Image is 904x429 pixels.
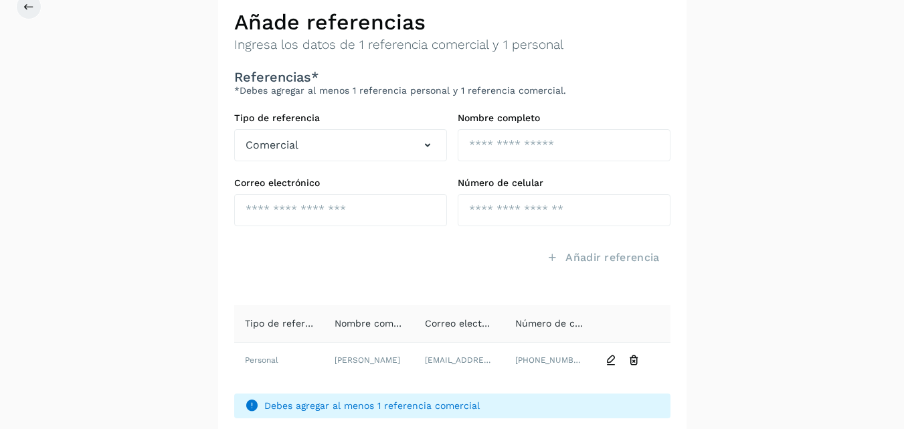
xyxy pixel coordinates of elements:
button: Añadir referencia [536,242,670,273]
span: Añadir referencia [565,250,659,265]
span: Personal [245,355,278,365]
span: Número de celular [515,318,601,329]
h3: Referencias* [234,69,670,85]
label: Tipo de referencia [234,112,447,124]
span: Tipo de referencia [245,318,330,329]
span: Nombre completo [335,318,417,329]
label: Nombre completo [458,112,670,124]
span: Comercial [246,137,298,153]
label: Correo electrónico [234,177,447,189]
h2: Añade referencias [234,9,670,35]
p: *Debes agregar al menos 1 referencia personal y 1 referencia comercial. [234,85,670,96]
p: Ingresa los datos de 1 referencia comercial y 1 personal [234,37,670,53]
label: Número de celular [458,177,670,189]
span: Correo electrónico [425,318,511,329]
span: Debes agregar al menos 1 referencia comercial [264,399,660,413]
td: [PHONE_NUMBER] [505,343,595,377]
td: [EMAIL_ADDRESS][DOMAIN_NAME] [414,343,505,377]
td: [PERSON_NAME] [324,343,414,377]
